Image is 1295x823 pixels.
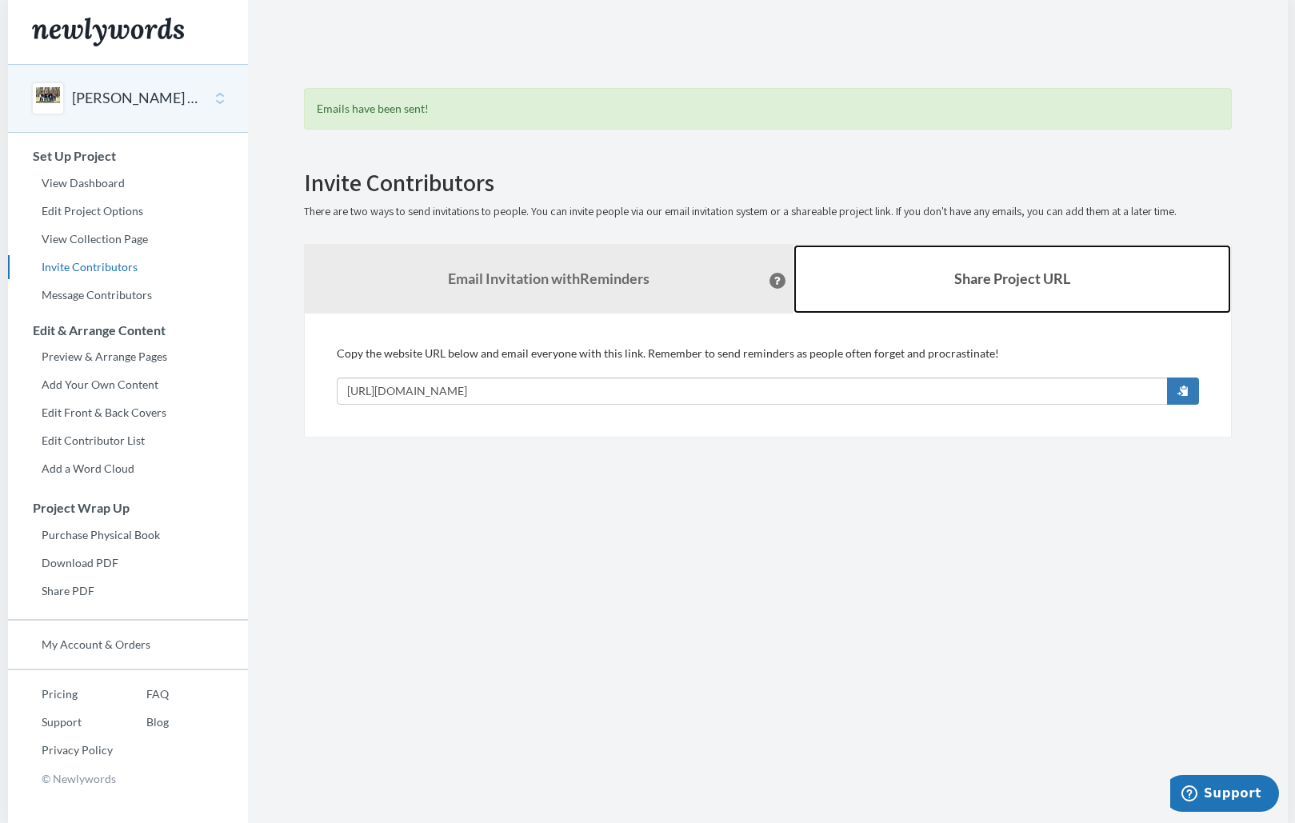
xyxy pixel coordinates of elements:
[954,270,1070,287] b: Share Project URL
[8,429,248,453] a: Edit Contributor List
[1170,775,1279,815] iframe: Opens a widget where you can chat to one of our agents
[8,255,248,279] a: Invite Contributors
[304,170,1232,196] h2: Invite Contributors
[8,682,113,706] a: Pricing
[8,457,248,481] a: Add a Word Cloud
[72,88,202,109] button: [PERSON_NAME] Goodbye
[113,710,169,734] a: Blog
[8,551,248,575] a: Download PDF
[8,523,248,547] a: Purchase Physical Book
[8,401,248,425] a: Edit Front & Back Covers
[337,346,1199,405] div: Copy the website URL below and email everyone with this link. Remember to send reminders as peopl...
[304,88,1232,130] div: Emails have been sent!
[8,633,248,657] a: My Account & Orders
[9,323,248,338] h3: Edit & Arrange Content
[8,171,248,195] a: View Dashboard
[304,204,1232,220] p: There are two ways to send invitations to people. You can invite people via our email invitation ...
[9,501,248,515] h3: Project Wrap Up
[8,766,248,791] p: © Newlywords
[8,283,248,307] a: Message Contributors
[8,345,248,369] a: Preview & Arrange Pages
[9,149,248,163] h3: Set Up Project
[8,738,113,762] a: Privacy Policy
[8,710,113,734] a: Support
[32,18,184,46] img: Newlywords logo
[8,199,248,223] a: Edit Project Options
[8,227,248,251] a: View Collection Page
[8,579,248,603] a: Share PDF
[113,682,169,706] a: FAQ
[448,270,649,287] strong: Email Invitation with Reminders
[8,373,248,397] a: Add Your Own Content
